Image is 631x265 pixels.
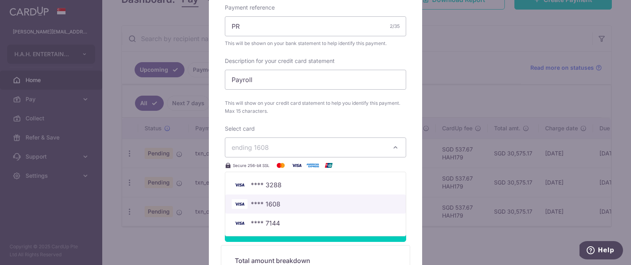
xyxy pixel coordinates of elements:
label: Payment reference [225,4,275,12]
img: UnionPay [321,161,337,170]
div: 2/35 [390,22,400,30]
span: This will show on your credit card statement to help you identify this payment. Max 15 characters. [225,99,406,115]
span: This will be shown on your bank statement to help identify this payment. [225,39,406,47]
img: Mastercard [273,161,289,170]
img: Bank Card [232,180,248,190]
img: Visa [289,161,305,170]
span: ending 1608 [232,143,269,151]
label: Description for your credit card statement [225,57,335,65]
img: Bank Card [232,199,248,209]
img: Bank Card [232,218,248,228]
img: American Express [305,161,321,170]
iframe: Opens a widget where you can find more information [579,241,623,261]
span: Secure 256-bit SSL [233,162,270,169]
label: Select card [225,125,255,133]
button: ending 1608 [225,137,406,157]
